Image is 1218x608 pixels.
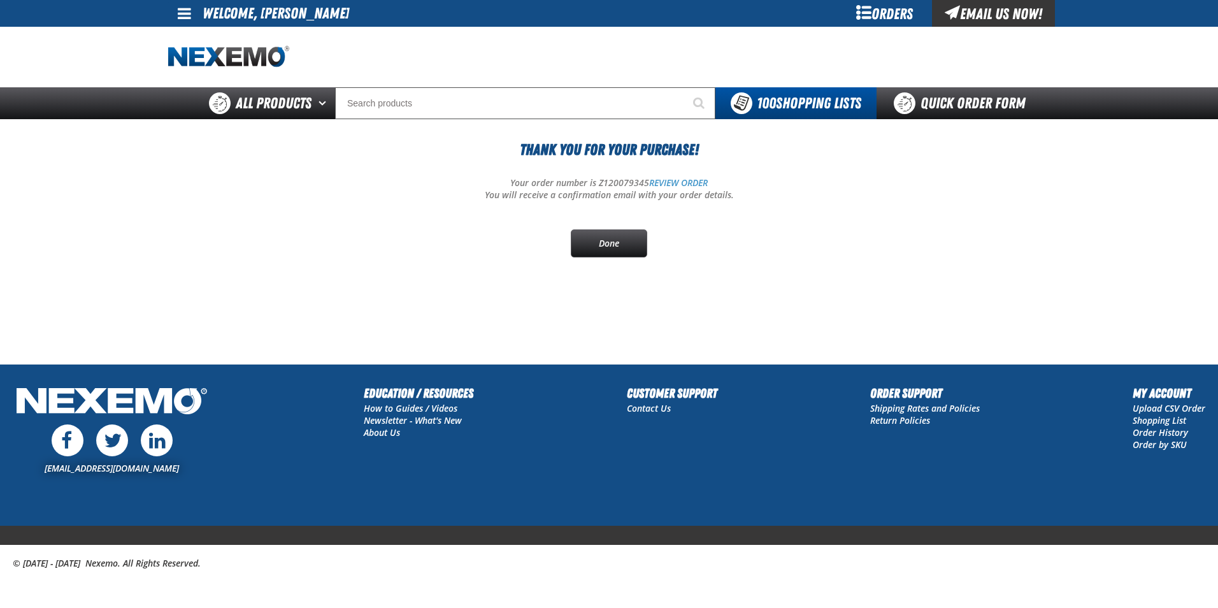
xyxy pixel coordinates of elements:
a: Shopping List [1133,414,1186,426]
img: Nexemo logo [168,46,289,68]
button: Start Searching [684,87,715,119]
button: You have 100 Shopping Lists. Open to view details [715,87,877,119]
p: Your order number is Z120079345 [168,177,1050,189]
a: Return Policies [870,414,930,426]
h2: Order Support [870,384,980,403]
a: Upload CSV Order [1133,402,1205,414]
strong: 100 [757,94,776,112]
a: Newsletter - What's New [364,414,462,426]
a: [EMAIL_ADDRESS][DOMAIN_NAME] [45,462,179,474]
a: Order by SKU [1133,438,1187,451]
a: Home [168,46,289,68]
button: Open All Products pages [314,87,335,119]
a: How to Guides / Videos [364,402,457,414]
a: Contact Us [627,402,671,414]
a: REVIEW ORDER [649,177,708,189]
h2: My Account [1133,384,1205,403]
a: Order History [1133,426,1188,438]
h2: Education / Resources [364,384,473,403]
input: Search [335,87,715,119]
a: Shipping Rates and Policies [870,402,980,414]
p: You will receive a confirmation email with your order details. [168,189,1050,201]
img: Nexemo Logo [13,384,211,421]
a: About Us [364,426,400,438]
h2: Customer Support [627,384,717,403]
a: Done [571,229,647,257]
a: Quick Order Form [877,87,1049,119]
h1: Thank You For Your Purchase! [168,138,1050,161]
span: All Products [236,92,312,115]
span: Shopping Lists [757,94,861,112]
